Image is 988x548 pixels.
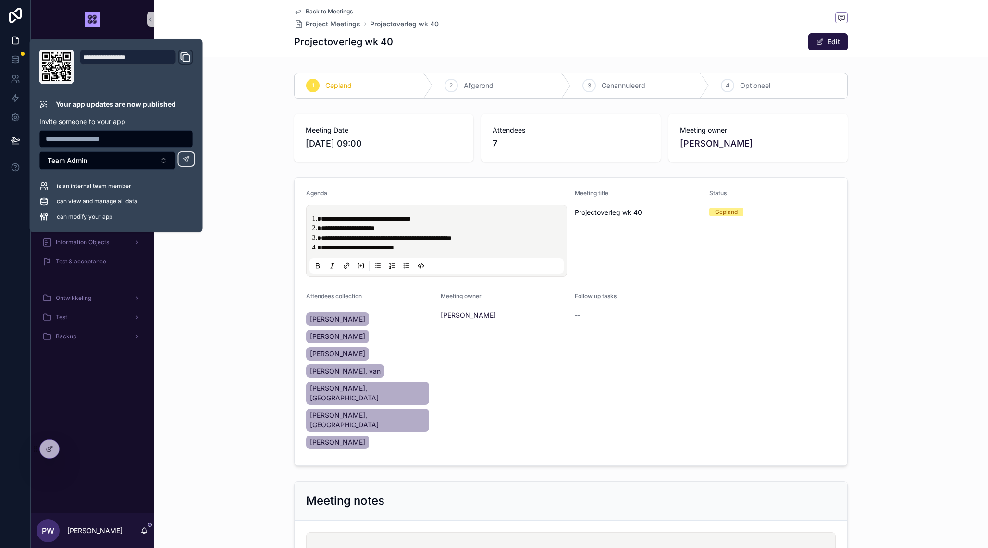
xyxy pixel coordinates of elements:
span: -- [575,311,580,320]
a: Projectoverleg wk 40 [370,19,439,29]
span: Meeting owner [680,125,836,135]
span: [PERSON_NAME] [310,314,365,324]
a: Ontwikkeling [37,289,148,307]
span: [PERSON_NAME], van [310,366,381,376]
span: Test [56,313,67,321]
a: [PERSON_NAME], [GEOGRAPHIC_DATA] [306,382,429,405]
span: [PERSON_NAME] [310,332,365,341]
span: Team Admin [48,156,87,165]
span: 4 [726,82,729,89]
span: Meeting owner [441,292,482,299]
a: Information Objects [37,234,148,251]
a: [PERSON_NAME], [GEOGRAPHIC_DATA] [306,409,429,432]
span: Test & acceptance [56,258,106,265]
a: [PERSON_NAME], van [306,364,384,378]
a: [PERSON_NAME] [306,347,369,361]
span: Back to Meetings [306,8,353,15]
a: [PERSON_NAME] [306,436,369,449]
a: [PERSON_NAME] [680,137,753,150]
button: Select Button [39,151,176,170]
span: Agenda [306,189,327,197]
span: 2 [449,82,453,89]
span: can modify your app [57,213,112,221]
a: [PERSON_NAME] [306,330,369,343]
a: Project Meetings [294,19,360,29]
p: Your app updates are now published [56,100,176,109]
span: can view and manage all data [57,198,137,205]
h2: Meeting notes [306,493,384,509]
a: [PERSON_NAME] [441,311,496,320]
span: Information Objects [56,238,109,246]
span: 7 [493,137,497,150]
a: Test & acceptance [37,253,148,270]
span: Status [709,189,727,197]
p: [PERSON_NAME] [67,526,123,536]
p: Invite someone to your app [39,117,193,126]
a: Back to Meetings [294,8,353,15]
span: Attendees [493,125,649,135]
span: Meeting title [575,189,608,197]
a: Test [37,309,148,326]
span: Meeting Date [306,125,462,135]
div: Domain and Custom Link [80,50,193,84]
span: [PERSON_NAME] [310,349,365,359]
button: Edit [808,33,848,50]
span: Genannuleerd [602,81,645,90]
span: is an internal team member [57,182,131,190]
span: [DATE] 09:00 [306,137,462,150]
span: Project Meetings [306,19,360,29]
span: [PERSON_NAME], [GEOGRAPHIC_DATA] [310,411,425,430]
span: Attendees collection [306,292,362,299]
span: Gepland [325,81,352,90]
div: scrollable content [31,38,154,375]
span: Ontwikkeling [56,294,91,302]
span: [PERSON_NAME] [310,437,365,447]
span: 3 [588,82,591,89]
img: App logo [85,12,100,27]
span: 1 [312,82,314,89]
span: Afgerond [464,81,494,90]
span: Follow up tasks [575,292,617,299]
span: Projectoverleg wk 40 [575,208,702,217]
span: [PERSON_NAME], [GEOGRAPHIC_DATA] [310,384,425,403]
span: Backup [56,333,76,340]
div: Gepland [715,208,738,216]
a: [PERSON_NAME] [306,312,369,326]
span: PW [42,525,54,536]
span: Optioneel [740,81,770,90]
a: Backup [37,328,148,345]
h1: Projectoverleg wk 40 [294,35,393,49]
